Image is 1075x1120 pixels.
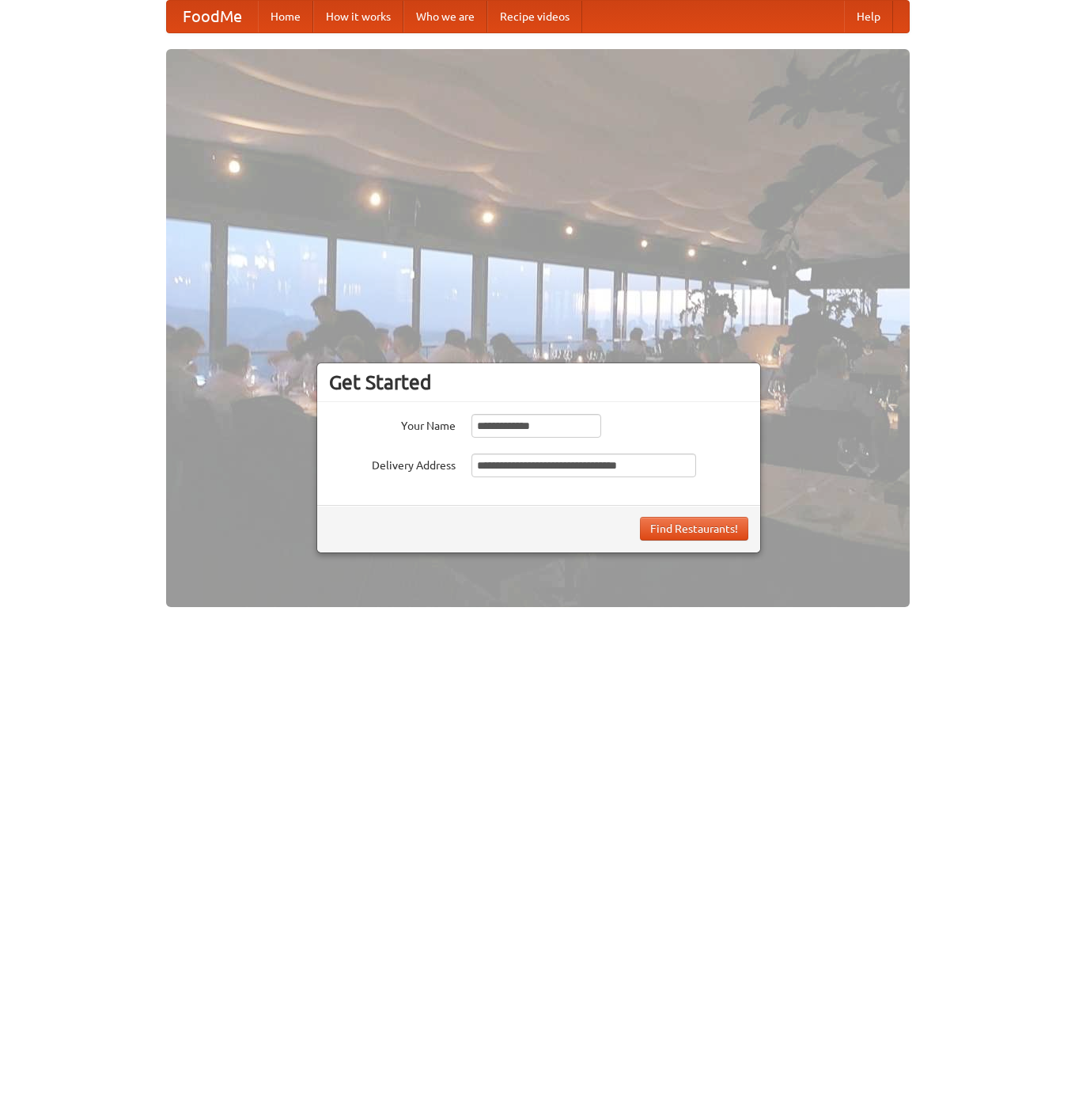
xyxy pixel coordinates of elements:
a: FoodMe [167,1,258,32]
h3: Get Started [329,370,748,394]
a: Help [844,1,893,32]
a: Who we are [403,1,487,32]
button: Find Restaurants! [640,517,748,541]
label: Your Name [329,414,456,434]
label: Delivery Address [329,454,456,473]
a: Home [258,1,313,32]
a: Recipe videos [487,1,582,32]
a: How it works [313,1,403,32]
